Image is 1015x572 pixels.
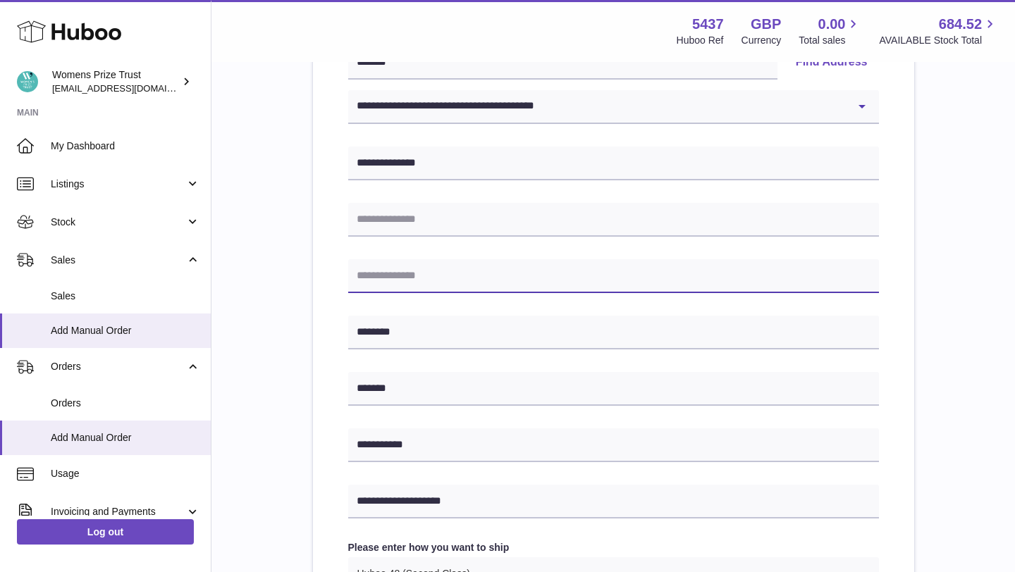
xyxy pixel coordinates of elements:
span: AVAILABLE Stock Total [879,34,998,47]
div: Huboo Ref [677,34,724,47]
img: info@womensprizeforfiction.co.uk [17,71,38,92]
span: Invoicing and Payments [51,505,185,518]
span: [EMAIL_ADDRESS][DOMAIN_NAME] [52,82,207,94]
button: Find Address [785,46,879,80]
span: 684.52 [939,15,982,34]
span: Listings [51,178,185,191]
span: Add Manual Order [51,324,200,337]
span: Sales [51,254,185,267]
strong: 5437 [692,15,724,34]
span: Usage [51,467,200,480]
span: My Dashboard [51,139,200,153]
span: Sales [51,290,200,303]
span: Orders [51,360,185,373]
span: 0.00 [818,15,846,34]
span: Stock [51,216,185,229]
div: Womens Prize Trust [52,68,179,95]
a: 0.00 Total sales [799,15,861,47]
span: Total sales [799,34,861,47]
label: Please enter how you want to ship [348,541,879,554]
span: Orders [51,397,200,410]
a: 684.52 AVAILABLE Stock Total [879,15,998,47]
strong: GBP [751,15,781,34]
span: Add Manual Order [51,431,200,444]
div: Currency [742,34,782,47]
a: Log out [17,519,194,545]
